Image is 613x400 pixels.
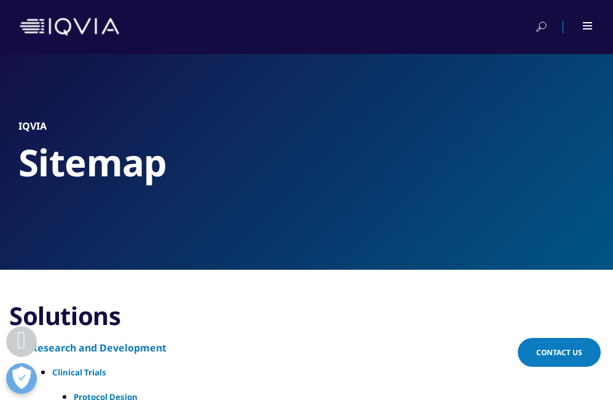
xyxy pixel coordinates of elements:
[18,139,595,186] h2: Sitemap
[9,300,604,331] a: Solutions
[52,365,585,380] a: Clinical Trials
[31,340,595,355] a: Research and Development
[518,338,601,367] a: Contact Us
[18,120,595,132] h1: IQVIA
[536,347,582,358] span: Contact Us
[6,363,37,394] button: Open Preferences
[20,18,119,36] img: IQVIA Healthcare Information Technology and Pharma Clinical Research Company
